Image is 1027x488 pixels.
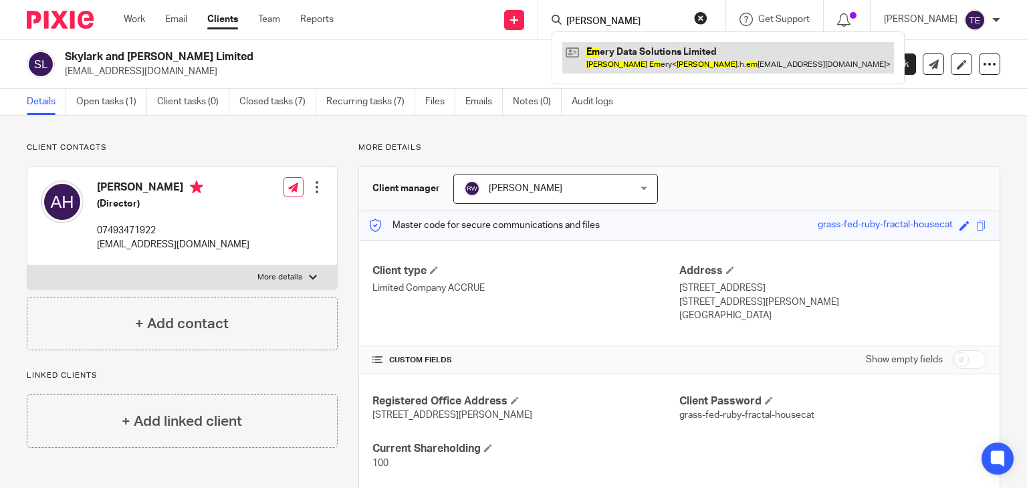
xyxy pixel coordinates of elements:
i: Primary [190,180,203,194]
a: Audit logs [572,89,623,115]
a: Clients [207,13,238,26]
a: Client tasks (0) [157,89,229,115]
h4: Client type [372,264,679,278]
img: svg%3E [964,9,986,31]
h3: Client manager [372,182,440,195]
p: [PERSON_NAME] [884,13,957,26]
a: Recurring tasks (7) [326,89,415,115]
input: Search [565,16,685,28]
h4: Registered Office Address [372,394,679,408]
p: [GEOGRAPHIC_DATA] [679,309,986,322]
a: Email [165,13,187,26]
h4: Address [679,264,986,278]
img: svg%3E [464,180,480,197]
p: Limited Company ACCRUE [372,281,679,295]
img: Pixie [27,11,94,29]
a: Details [27,89,66,115]
h4: + Add contact [135,314,229,334]
h5: (Director) [97,197,249,211]
a: Reports [300,13,334,26]
a: Notes (0) [513,89,562,115]
p: [EMAIL_ADDRESS][DOMAIN_NAME] [97,238,249,251]
span: grass-fed-ruby-fractal-housecat [679,410,814,420]
p: Master code for secure communications and files [369,219,600,232]
p: [STREET_ADDRESS] [679,281,986,295]
a: Closed tasks (7) [239,89,316,115]
p: [EMAIL_ADDRESS][DOMAIN_NAME] [65,65,818,78]
p: More details [257,272,302,283]
h4: [PERSON_NAME] [97,180,249,197]
span: [STREET_ADDRESS][PERSON_NAME] [372,410,532,420]
span: [PERSON_NAME] [489,184,562,193]
a: Emails [465,89,503,115]
p: 07493471922 [97,224,249,237]
h4: Client Password [679,394,986,408]
h4: CUSTOM FIELDS [372,355,679,366]
img: svg%3E [27,50,55,78]
a: Work [124,13,145,26]
a: Open tasks (1) [76,89,147,115]
p: Client contacts [27,142,338,153]
h4: Current Shareholding [372,442,679,456]
h4: + Add linked client [122,411,242,432]
span: 100 [372,459,388,468]
p: Linked clients [27,370,338,381]
p: [STREET_ADDRESS][PERSON_NAME] [679,295,986,309]
a: Team [258,13,280,26]
div: grass-fed-ruby-fractal-housecat [818,218,953,233]
span: Get Support [758,15,810,24]
a: Files [425,89,455,115]
label: Show empty fields [866,353,943,366]
button: Clear [694,11,707,25]
img: svg%3E [41,180,84,223]
h2: Skylark and [PERSON_NAME] Limited [65,50,668,64]
p: More details [358,142,1000,153]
